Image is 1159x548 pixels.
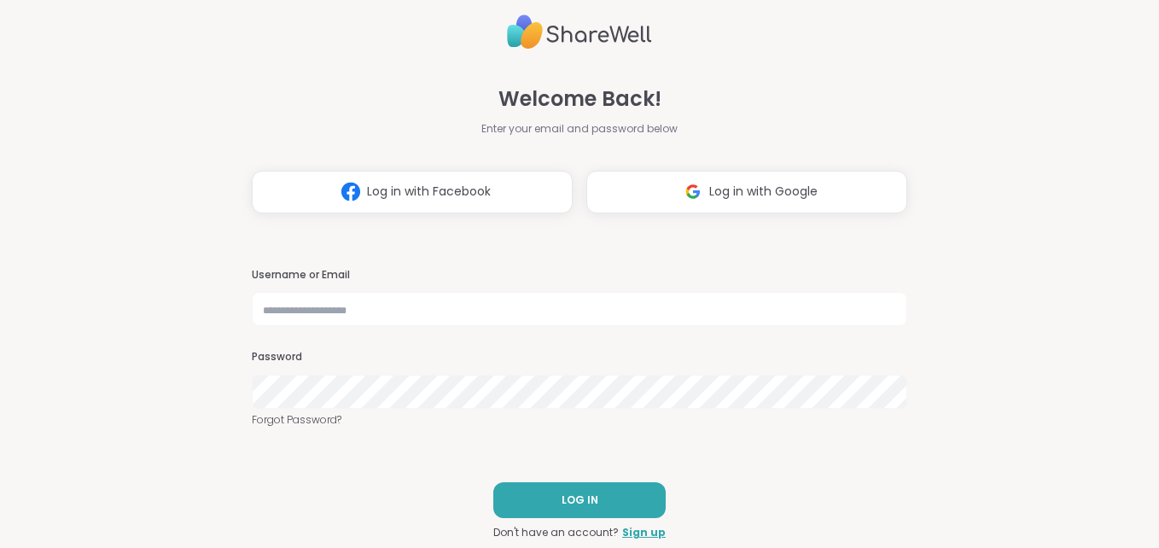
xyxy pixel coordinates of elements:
[367,183,491,201] span: Log in with Facebook
[493,482,666,518] button: LOG IN
[493,525,619,540] span: Don't have an account?
[507,8,652,56] img: ShareWell Logo
[252,350,907,364] h3: Password
[335,176,367,207] img: ShareWell Logomark
[622,525,666,540] a: Sign up
[562,493,598,508] span: LOG IN
[498,84,661,114] span: Welcome Back!
[252,171,573,213] button: Log in with Facebook
[252,268,907,283] h3: Username or Email
[252,412,907,428] a: Forgot Password?
[677,176,709,207] img: ShareWell Logomark
[586,171,907,213] button: Log in with Google
[481,121,678,137] span: Enter your email and password below
[709,183,818,201] span: Log in with Google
